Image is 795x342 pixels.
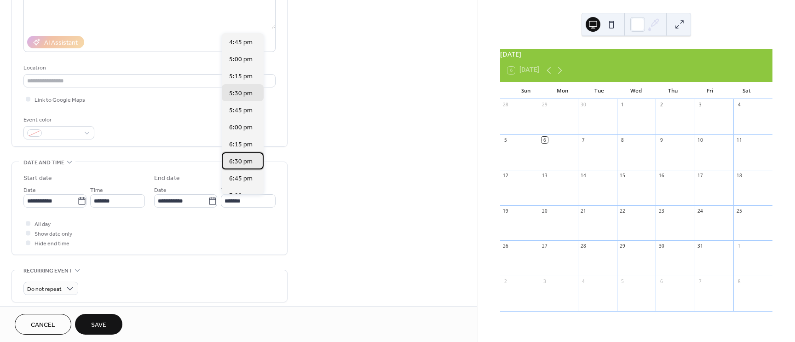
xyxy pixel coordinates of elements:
[154,185,167,195] span: Date
[502,172,509,179] div: 12
[23,185,36,195] span: Date
[736,208,743,214] div: 25
[655,82,691,99] div: Thu
[23,158,64,168] span: Date and time
[618,82,655,99] div: Wed
[91,320,106,330] span: Save
[658,208,665,214] div: 23
[542,102,548,108] div: 29
[691,82,728,99] div: Fri
[90,185,103,195] span: Time
[542,278,548,285] div: 3
[697,172,703,179] div: 17
[728,82,765,99] div: Sat
[35,239,69,249] span: Hide end time
[580,208,587,214] div: 21
[542,243,548,249] div: 27
[736,243,743,249] div: 1
[542,208,548,214] div: 20
[500,49,772,59] div: [DATE]
[736,172,743,179] div: 18
[697,278,703,285] div: 7
[23,63,274,73] div: Location
[221,185,234,195] span: Time
[35,229,72,239] span: Show date only
[35,95,85,105] span: Link to Google Maps
[736,278,743,285] div: 8
[23,115,92,125] div: Event color
[736,137,743,143] div: 11
[502,137,509,143] div: 5
[229,89,253,99] span: 5:30 pm
[229,140,253,150] span: 6:15 pm
[736,102,743,108] div: 4
[502,278,509,285] div: 2
[697,137,703,143] div: 10
[658,172,665,179] div: 16
[658,102,665,108] div: 2
[580,172,587,179] div: 14
[31,320,55,330] span: Cancel
[580,137,587,143] div: 7
[229,191,253,201] span: 7:00 pm
[229,38,253,47] span: 4:45 pm
[154,174,180,183] div: End date
[229,174,253,184] span: 6:45 pm
[507,82,544,99] div: Sun
[581,82,618,99] div: Tue
[658,137,665,143] div: 9
[23,266,72,276] span: Recurring event
[27,284,62,295] span: Do not repeat
[542,137,548,143] div: 6
[658,243,665,249] div: 30
[544,82,581,99] div: Mon
[697,243,703,249] div: 31
[502,208,509,214] div: 19
[580,102,587,108] div: 30
[23,174,52,183] div: Start date
[229,123,253,133] span: 6:00 pm
[229,157,253,167] span: 6:30 pm
[619,208,626,214] div: 22
[580,243,587,249] div: 28
[35,220,51,229] span: All day
[229,106,253,116] span: 5:45 pm
[658,278,665,285] div: 6
[542,172,548,179] div: 13
[502,243,509,249] div: 26
[697,102,703,108] div: 3
[619,102,626,108] div: 1
[15,314,71,335] button: Cancel
[75,314,122,335] button: Save
[229,72,253,81] span: 5:15 pm
[502,102,509,108] div: 28
[697,208,703,214] div: 24
[619,137,626,143] div: 8
[619,278,626,285] div: 5
[619,172,626,179] div: 15
[619,243,626,249] div: 29
[580,278,587,285] div: 4
[229,55,253,64] span: 5:00 pm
